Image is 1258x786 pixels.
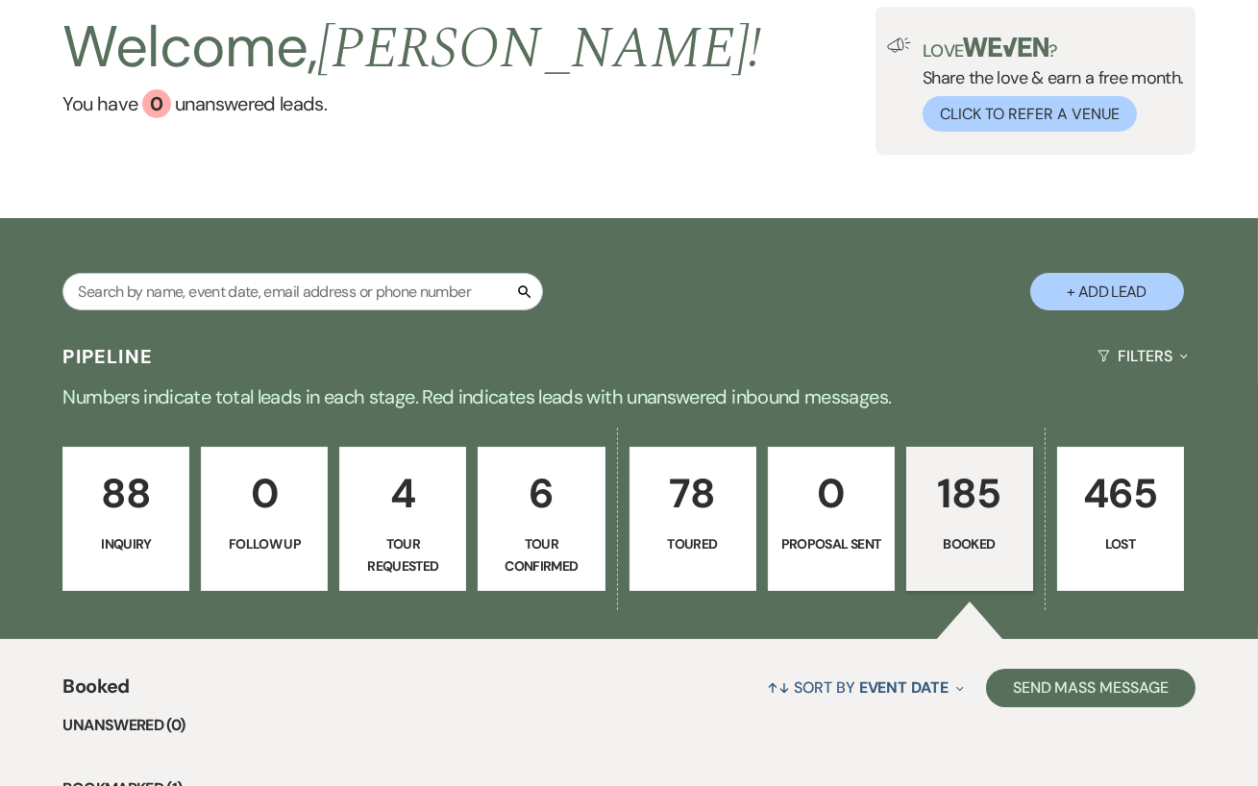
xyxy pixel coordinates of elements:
button: + Add Lead [1030,273,1184,310]
a: 0Proposal Sent [768,447,895,591]
p: Tour Confirmed [490,533,592,577]
button: Click to Refer a Venue [923,96,1137,132]
a: You have 0 unanswered leads. [62,89,761,118]
p: 88 [75,461,177,526]
a: 4Tour Requested [339,447,466,591]
a: 465Lost [1057,447,1184,591]
p: 6 [490,461,592,526]
span: Event Date [859,677,949,698]
button: Filters [1090,331,1195,381]
p: Toured [642,533,744,554]
h2: Welcome, [62,7,761,89]
p: 185 [919,461,1021,526]
div: 0 [142,89,171,118]
span: Booked [62,672,129,713]
li: Unanswered (0) [62,713,1195,738]
p: 4 [352,461,454,526]
p: Tour Requested [352,533,454,577]
p: 0 [780,461,882,526]
span: ↑↓ [768,677,791,698]
h3: Pipeline [62,343,153,370]
a: 185Booked [906,447,1033,591]
p: Inquiry [75,533,177,554]
div: Share the love & earn a free month. [911,37,1184,132]
input: Search by name, event date, email address or phone number [62,273,543,310]
p: Love ? [923,37,1184,60]
a: 6Tour Confirmed [478,447,604,591]
button: Sort By Event Date [760,662,972,713]
a: 88Inquiry [62,447,189,591]
a: 78Toured [629,447,756,591]
p: 78 [642,461,744,526]
button: Send Mass Message [986,669,1196,707]
img: loud-speaker-illustration.svg [887,37,911,53]
a: 0Follow Up [201,447,328,591]
p: Lost [1070,533,1172,554]
p: Proposal Sent [780,533,882,554]
img: weven-logo-green.svg [963,37,1048,57]
p: Follow Up [213,533,315,554]
p: 0 [213,461,315,526]
span: [PERSON_NAME] ! [317,5,761,93]
p: Booked [919,533,1021,554]
p: 465 [1070,461,1172,526]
